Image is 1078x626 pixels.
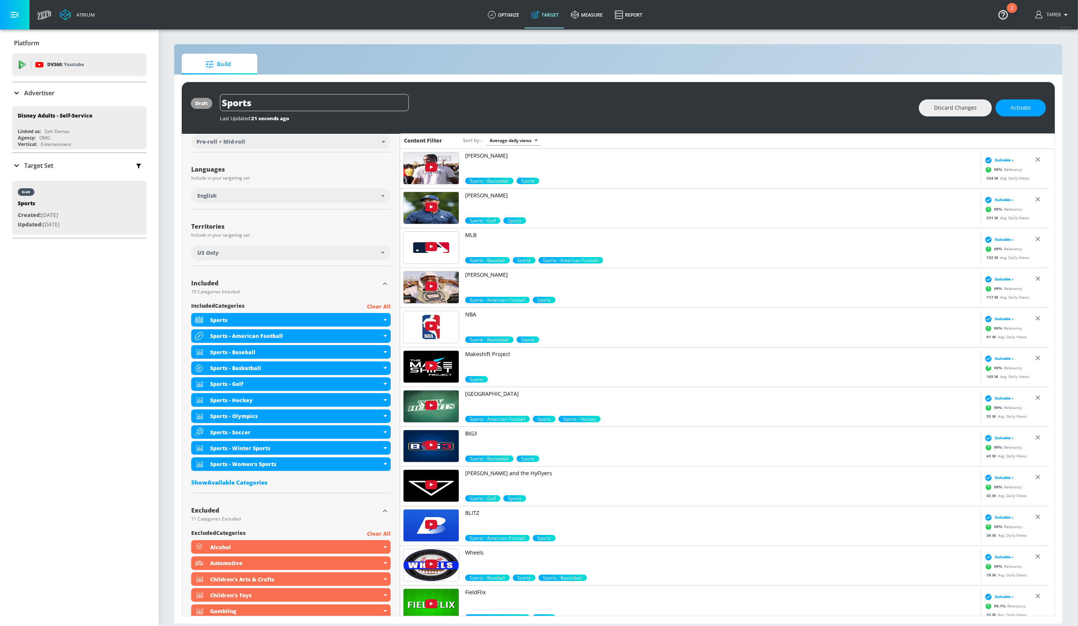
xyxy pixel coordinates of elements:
span: 43 M [987,453,998,458]
p: BLITZ [465,509,978,517]
img: UUNbbLyXISpAgT6MQqa7eUyg [404,589,459,621]
img: UUkNB_lQah9MLniBLlk97iBw [404,152,459,184]
div: Sports - Basketball [210,364,382,372]
span: Discard Changes [934,103,977,113]
div: DV360: Youtube [12,53,147,76]
div: Avg. Daily Views [983,254,1029,260]
a: Target [525,1,565,28]
span: 33 M [987,612,998,617]
div: Average daily views [486,135,541,146]
img: UUVRm2Ho8cL3lvWDyp2ayuFw [404,390,459,422]
div: 99.0% [465,535,530,541]
span: login as: tarek.rabbani@zefr.com [1044,12,1061,17]
span: Sports - Golf [465,495,500,502]
div: 99.0% [533,535,555,541]
span: Suitable › [995,237,1013,242]
p: Makeshift Project [465,350,978,358]
div: Sports - American Football [210,332,382,339]
p: Clear All [367,529,391,539]
div: Relevancy [983,481,1022,493]
div: 10 Categories Included [191,290,379,294]
span: 117 M [987,294,1000,299]
div: Avg. Daily Views [983,493,1027,498]
div: Avg. Daily Views [983,175,1029,181]
span: Sports [533,535,555,541]
span: Created: [18,211,41,218]
img: UUCxF55adGXOscJ3L8qdKnrQ [404,192,459,224]
p: [GEOGRAPHIC_DATA] [465,390,978,398]
a: BIG3 [465,430,978,456]
div: Children's Arts & Crafts [210,576,382,583]
div: Suitable › [983,474,1013,481]
div: 99.0% [465,575,510,581]
span: 99 % [994,405,1004,411]
div: Gambling [210,607,382,615]
p: Clear All [367,302,391,311]
span: Suitable › [995,554,1013,560]
div: Sports - Olympics [191,409,391,423]
div: 2 [1011,8,1013,18]
span: Sports [513,575,535,581]
p: NBA [465,311,978,318]
div: Sports - Winter Sports [210,445,382,452]
button: Open Resource Center, 2 new notifications [993,4,1014,25]
span: Sports - Baseball [465,257,510,263]
div: draftSportsCreated:[DATE]Updated:[DATE] [12,181,147,235]
div: 99.0% [513,575,535,581]
div: 70.0% [538,575,587,581]
span: Sports - Hockey [558,416,600,422]
div: Include in your targeting set [191,176,391,180]
span: Sports - American Football [465,535,530,541]
a: Wheels [465,549,978,575]
div: Suitable › [983,394,1013,402]
div: Avg. Daily Views [983,572,1027,578]
div: Languages [191,166,391,172]
img: UUi-INxdmFSrTrT95xU0sBpg [404,549,459,581]
span: Sports [517,178,539,184]
div: Suitable › [983,553,1013,561]
div: 99.0% [465,336,513,343]
div: Last Updated: [220,115,911,122]
a: Report [609,1,648,28]
div: Sports - Women's Sports [210,460,382,468]
span: 132 M [987,254,1000,260]
div: Disney Adults - Self-ServiceLinked as:Zefr DemosAgency:OMGVertical:Entertainment [12,106,147,149]
span: Sports [503,217,526,224]
div: Avg. Daily Views [983,215,1029,220]
div: draft [195,100,208,107]
div: Suitable › [983,355,1013,362]
div: Avg. Daily Views [983,373,1029,379]
div: Sports - Baseball [210,349,382,356]
h6: Content Filter [404,137,442,144]
div: English [191,188,391,203]
a: [PERSON_NAME] and the HyFlyers [465,469,978,495]
div: 99.0% [517,178,539,184]
div: Relevancy [983,283,1022,294]
span: Sports [503,495,526,502]
div: 99.0% [503,495,526,502]
button: Discard Changes [919,99,992,116]
a: NBA [465,311,978,336]
div: 90.0% [465,376,488,383]
div: Relevancy [983,322,1022,334]
div: Sports [191,313,391,327]
div: Sports - American Football [191,329,391,343]
p: [PERSON_NAME] [465,271,978,279]
div: Avg. Daily Views [983,453,1027,459]
p: Target Set [24,161,53,170]
div: Suitable › [983,196,1013,203]
img: UU0ts7Wbbn24bo8TaRuu1Xig [404,351,459,383]
div: 99.0% [465,217,500,224]
span: 99 % [994,286,1004,291]
div: ShowAvailable Categories [191,479,391,486]
div: 99.0% [465,178,513,184]
a: MLB [465,231,978,257]
div: Relevancy [983,402,1022,413]
a: BLITZ [465,509,978,535]
img: UUk5rsbZv85KxI55BKzZ3KPA [404,430,459,462]
div: 99.0% [517,456,539,462]
span: Sports - Basketball [465,336,513,343]
div: Relevancy [983,561,1022,572]
span: excluded Categories [191,529,246,539]
div: Relevancy [983,243,1022,254]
